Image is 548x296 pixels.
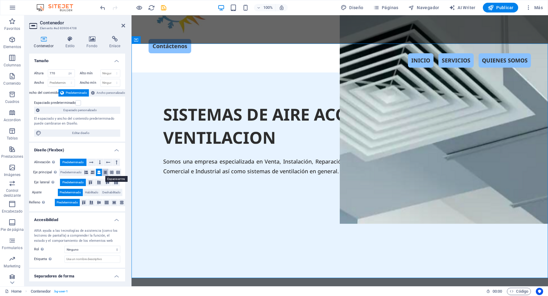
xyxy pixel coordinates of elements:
button: Haz clic para salir del modo de previsualización y seguir editando [135,4,143,11]
p: Imágenes [4,172,20,177]
button: Predeterminado [58,189,83,196]
p: Cuadros [5,99,19,104]
span: Ancho personalizado [97,89,125,97]
p: Elementos [3,44,21,49]
span: Rol [34,246,45,253]
button: reload [148,4,155,11]
span: AI Writer [449,5,476,11]
div: Diseño (Ctrl+Alt+Y) [338,3,366,12]
button: 100% [254,4,276,11]
span: 00 00 [493,288,502,295]
p: Tablas [7,136,18,141]
p: Prestaciones [1,154,23,159]
label: Alineación [34,159,60,166]
span: Predeterminado [62,159,84,166]
span: Habilitado [85,189,98,196]
span: . bg-user-1 [54,288,68,295]
button: Ancho personalizado [89,89,127,97]
a: Haz clic para cancelar la selección y doble clic para abrir páginas [5,288,22,295]
h4: Diseño (Flexbox) [29,143,125,154]
button: undo [99,4,106,11]
p: Pie de página [1,227,23,232]
button: AI Writer [447,3,478,12]
button: Predeterminado [58,89,89,97]
span: Predeterminado [62,179,84,186]
span: Navegador [408,5,439,11]
nav: breadcrumb [31,288,68,295]
span: Más [525,5,543,11]
label: Altura [34,72,48,75]
h6: 100% [263,4,273,11]
span: Páginas [373,5,399,11]
i: Guardar (Ctrl+S) [160,4,167,11]
button: Predeterminado [59,169,83,176]
label: Espaciado predeterminado [34,99,76,107]
button: Diseño [338,3,366,12]
p: Contenido [3,81,21,86]
button: Espaciado personalizado [34,107,120,114]
span: Espaciado personalizado [41,107,118,114]
label: Etiqueta [34,255,65,263]
h4: Enlace [104,36,125,49]
button: Habilitado [83,189,100,196]
button: Editar diseño [34,129,120,137]
h2: Contenedor [40,20,125,26]
h4: Fondo [82,36,105,49]
span: Código [510,288,528,295]
span: : [497,289,498,294]
span: Predeterminado [57,199,78,206]
h4: Tamaño [29,54,125,65]
h4: Contenedor [29,36,61,49]
p: Favoritos [4,26,20,31]
div: ARIA ayuda a las tecnologías de asistencia (como los lectores de pantalla) a comprender la funció... [34,228,120,244]
h4: Separadores de forma [29,269,125,280]
input: Usa un nombre descriptivo [65,255,120,263]
label: Alto mín [80,72,100,75]
label: Eje principal [33,169,59,176]
div: El espaciado y ancho del contenido predeterminado puede cambiarse en Diseño. [34,116,120,126]
span: Predeterminado [60,169,82,176]
button: Publicar [483,3,518,12]
button: Predeterminado [60,179,86,186]
h6: Tiempo de la sesión [486,288,502,295]
span: Haz clic para seleccionar y doble clic para editar [31,288,51,295]
button: Código [507,288,531,295]
p: Columnas [4,63,21,68]
span: Predeterminado [60,189,81,196]
p: Formularios [2,245,22,250]
span: Predeterminado [66,89,87,97]
button: Usercentrics [536,288,543,295]
p: Accordion [4,118,21,122]
label: Ancho [34,81,48,84]
span: Publicar [488,5,514,11]
button: Deshabilitado [100,189,122,196]
h3: Elemento #ed-839064708 [40,26,113,31]
i: Volver a cargar página [148,4,155,11]
button: Más [523,3,545,12]
h4: Accesibilidad [29,213,125,224]
i: Deshacer: Cambiar eje principal (Ctrl+Z) [99,4,106,11]
label: Eje lateral [34,179,60,186]
span: Diseño [341,5,364,11]
label: Ancho mín [80,81,100,84]
span: Deshabilitado [102,189,121,196]
p: Marketing [4,264,20,269]
label: Ancho del contenido [27,89,59,97]
label: Ajuste [32,189,58,196]
mark: Espacio entre [105,176,128,182]
button: save [160,4,167,11]
button: Páginas [371,3,401,12]
p: Encabezado [2,209,23,214]
button: Predeterminado [60,159,86,166]
h4: Estilo [61,36,82,49]
label: Relleno [29,199,55,206]
button: Predeterminado [55,199,80,206]
span: Editar diseño [43,129,118,137]
button: Navegador [406,3,442,12]
img: Editor Logo [35,4,81,11]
